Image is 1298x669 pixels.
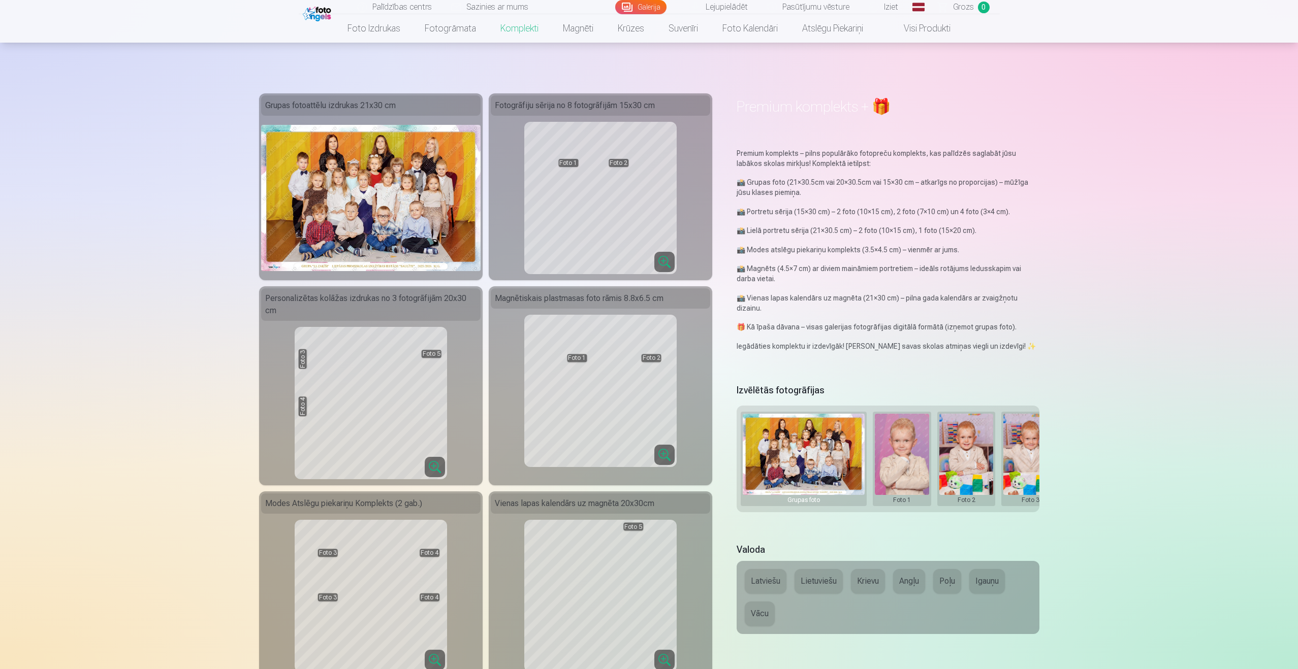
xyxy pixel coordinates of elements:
[656,14,710,43] a: Suvenīri
[851,569,885,593] button: Krievu
[737,341,1039,351] p: Iegādāties komplektu ir izdevīgāk! [PERSON_NAME] savas skolas atmiņas viegli un izdevīgi! ✨
[745,601,775,626] button: Vācu
[261,288,481,321] div: Personalizētas kolāžas izdrukas no 3 fotogrāfijām 20x30 cm
[893,569,925,593] button: Angļu
[953,1,974,13] span: Grozs
[737,225,1039,236] p: 📸 Lielā portretu sērija (21×30.5 cm) – 2 foto (10×15 cm), 1 foto (15×20 cm).
[261,95,481,116] div: Grupas fotoattēlu izdrukas 21x30 cm
[261,493,481,514] div: Modes Atslēgu piekariņu Komplekts (2 gab.)
[737,245,1039,255] p: 📸 Modes atslēgu piekariņu komplekts (3.5×4.5 cm) – vienmēr ar jums.
[790,14,875,43] a: Atslēgu piekariņi
[737,383,825,397] h5: Izvēlētās fotogrāfijas
[551,14,606,43] a: Magnēti
[606,14,656,43] a: Krūzes
[933,569,961,593] button: Poļu
[737,97,1039,116] h1: Premium komplekts + 🎁
[491,288,710,309] div: Magnētiskais plastmasas foto rāmis 8.8x6.5 cm
[745,569,786,593] button: Latviešu
[737,263,1039,284] p: 📸 Magnēts (4.5×7 cm) ar diviem maināmiem portretiem – ideāls rotājums ledusskapim vai darba vietai.
[737,148,1039,169] p: Premium komplekts – pilns populārāko fotopreču komplekts, kas palīdzēs saglabāt jūsu labākos skol...
[737,322,1039,332] p: 🎁 Kā īpaša dāvana – visas galerijas fotogrāfijas digitālā formātā (izņemot grupas foto).
[875,14,963,43] a: Visi produkti
[969,569,1005,593] button: Igauņu
[978,2,990,13] span: 0
[737,293,1039,313] p: 📸 Vienas lapas kalendārs uz magnēta (21×30 cm) – pilna gada kalendārs ar zvaigžņotu dizainu.
[795,569,843,593] button: Lietuviešu
[737,177,1039,197] p: 📸 Grupas foto (21×30.5cm vai 20×30.5cm vai 15×30 cm – atkarīgs no proporcijas) – mūžīga jūsu klas...
[303,4,334,21] img: /fa1
[491,95,710,116] div: Fotogrāfiju sērija no 8 fotogrāfijām 15x30 cm
[743,495,865,505] div: Grupas foto
[488,14,551,43] a: Komplekti
[737,543,1039,557] h5: Valoda
[335,14,413,43] a: Foto izdrukas
[413,14,488,43] a: Fotogrāmata
[491,493,710,514] div: Vienas lapas kalendārs uz magnēta 20x30cm
[737,207,1039,217] p: 📸 Portretu sērija (15×30 cm) – 2 foto (10×15 cm), 2 foto (7×10 cm) un 4 foto (3×4 cm).
[710,14,790,43] a: Foto kalendāri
